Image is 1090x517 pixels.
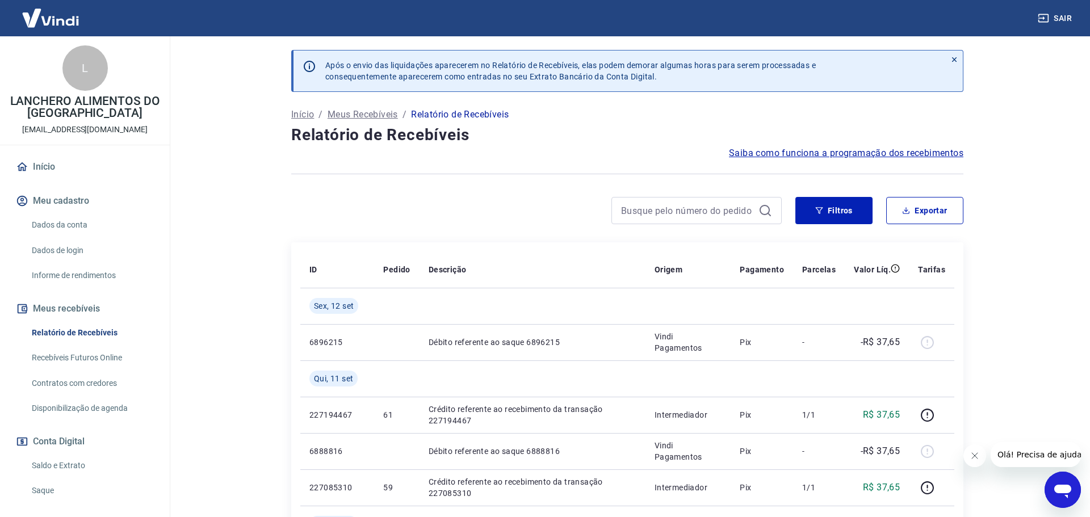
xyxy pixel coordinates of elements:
p: Origem [655,264,682,275]
a: Saque [27,479,156,502]
iframe: Fechar mensagem [963,444,986,467]
p: 1/1 [802,409,836,421]
a: Início [14,154,156,179]
button: Meus recebíveis [14,296,156,321]
iframe: Mensagem da empresa [991,442,1081,467]
p: / [403,108,406,121]
span: Olá! Precisa de ajuda? [7,8,95,17]
p: 227194467 [309,409,365,421]
span: Sex, 12 set [314,300,354,312]
p: R$ 37,65 [863,481,900,494]
p: Pagamento [740,264,784,275]
h4: Relatório de Recebíveis [291,124,963,146]
p: Intermediador [655,482,722,493]
p: -R$ 37,65 [861,444,900,458]
p: Pix [740,337,784,348]
p: ID [309,264,317,275]
a: Saiba como funciona a programação dos recebimentos [729,146,963,160]
a: Dados de login [27,239,156,262]
p: Débito referente ao saque 6888816 [429,445,636,457]
p: 1/1 [802,482,836,493]
p: / [318,108,322,121]
p: Parcelas [802,264,836,275]
p: Pix [740,409,784,421]
a: Início [291,108,314,121]
p: Crédito referente ao recebimento da transação 227085310 [429,476,636,499]
p: [EMAIL_ADDRESS][DOMAIN_NAME] [22,124,148,136]
a: Contratos com credores [27,372,156,395]
button: Sair [1035,8,1076,29]
a: Recebíveis Futuros Online [27,346,156,369]
p: 59 [383,482,410,493]
p: Pedido [383,264,410,275]
p: R$ 37,65 [863,408,900,422]
p: Débito referente ao saque 6896215 [429,337,636,348]
p: LANCHERO ALIMENTOS DO [GEOGRAPHIC_DATA] [9,95,161,119]
img: Vindi [14,1,87,35]
button: Meu cadastro [14,188,156,213]
p: - [802,445,836,457]
span: Qui, 11 set [314,373,353,384]
p: 6896215 [309,337,365,348]
p: Descrição [429,264,467,275]
p: Pix [740,482,784,493]
p: - [802,337,836,348]
p: -R$ 37,65 [861,335,900,349]
p: 6888816 [309,445,365,457]
p: Crédito referente ao recebimento da transação 227194467 [429,403,636,426]
input: Busque pelo número do pedido [621,202,754,219]
button: Exportar [886,197,963,224]
p: Tarifas [918,264,945,275]
p: Vindi Pagamentos [655,331,722,354]
a: Dados da conta [27,213,156,237]
button: Filtros [795,197,873,224]
p: Intermediador [655,409,722,421]
a: Meus Recebíveis [328,108,398,121]
a: Saldo e Extrato [27,454,156,477]
a: Relatório de Recebíveis [27,321,156,344]
p: Valor Líq. [854,264,891,275]
a: Informe de rendimentos [27,264,156,287]
p: Vindi Pagamentos [655,440,722,463]
button: Conta Digital [14,429,156,454]
a: Disponibilização de agenda [27,397,156,420]
p: 227085310 [309,482,365,493]
div: L [62,45,108,91]
p: Relatório de Recebíveis [411,108,509,121]
p: 61 [383,409,410,421]
iframe: Botão para abrir a janela de mensagens [1045,472,1081,508]
p: Pix [740,445,784,457]
p: Após o envio das liquidações aparecerem no Relatório de Recebíveis, elas podem demorar algumas ho... [325,60,816,82]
